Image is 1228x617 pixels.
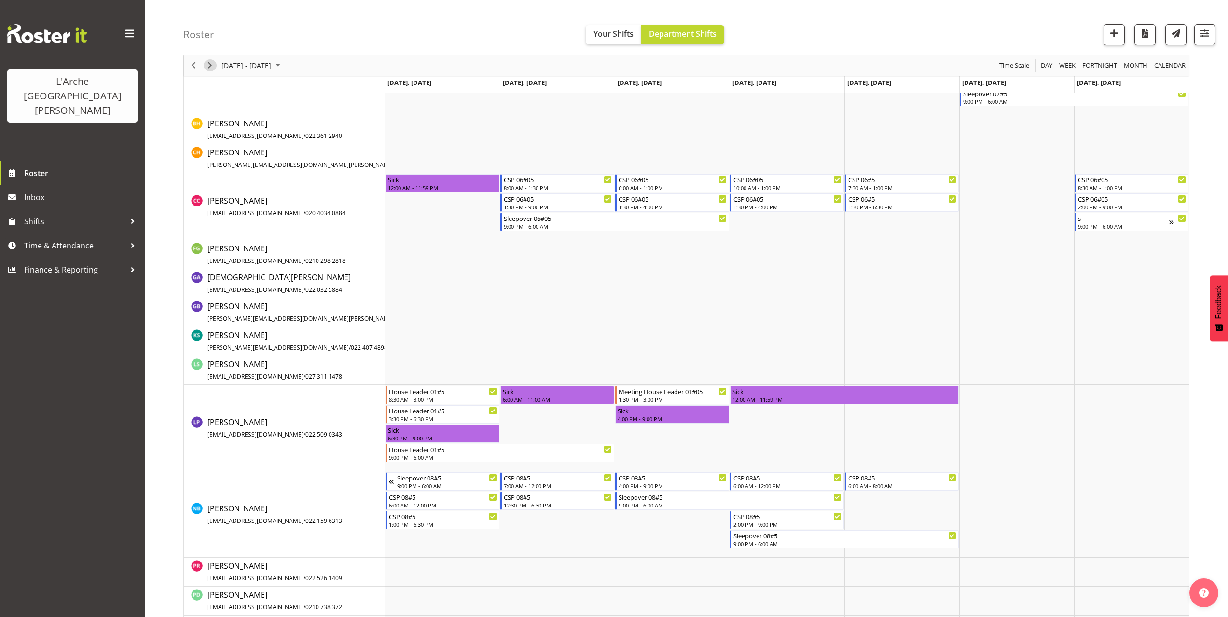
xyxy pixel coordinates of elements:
span: / [304,574,305,582]
button: Department Shifts [641,25,724,44]
div: CSP 08#5 [389,492,497,502]
div: CSP 08#5 [733,511,842,521]
a: [PERSON_NAME][EMAIL_ADDRESS][DOMAIN_NAME]/0210 738 372 [207,589,342,612]
div: Lydia Peters"s event - House Leader 01#5 Begin From Monday, September 15, 2025 at 9:00:00 PM GMT+... [386,444,614,462]
span: [DATE], [DATE] [618,78,662,87]
td: Gillian Bradshaw resource [184,298,385,327]
div: 1:30 PM - 9:00 PM [504,203,612,211]
span: / [304,430,305,439]
a: [PERSON_NAME][EMAIL_ADDRESS][DOMAIN_NAME]/0210 298 2818 [207,243,345,266]
div: Lydia Peters"s event - Sick Begin From Wednesday, September 17, 2025 at 4:00:00 PM GMT+12:00 Ends... [615,405,729,424]
div: Meeting House Leader 01#05 [619,386,727,396]
div: CSP 08#5 [733,473,842,482]
span: 022 032 5884 [305,286,342,294]
div: September 15 - 21, 2025 [218,55,286,76]
a: [PERSON_NAME][PERSON_NAME][EMAIL_ADDRESS][DOMAIN_NAME][PERSON_NAME] [207,147,433,170]
div: Crissandra Cruz"s event - CSP 06#05 Begin From Wednesday, September 17, 2025 at 1:30:00 PM GMT+12... [615,193,729,212]
div: 1:30 PM - 3:00 PM [619,396,727,403]
a: [PERSON_NAME][EMAIL_ADDRESS][DOMAIN_NAME]/022 526 1409 [207,560,342,583]
div: Crissandra Cruz"s event - CSP 06#5 Begin From Friday, September 19, 2025 at 1:30:00 PM GMT+12:00 ... [845,193,959,212]
span: [EMAIL_ADDRESS][DOMAIN_NAME] [207,430,304,439]
div: House Leader 01#5 [389,444,612,454]
div: Nena Barwell"s event - CSP 08#5 Begin From Thursday, September 18, 2025 at 2:00:00 PM GMT+12:00 E... [730,511,844,529]
div: Nena Barwell"s event - CSP 08#5 Begin From Monday, September 15, 2025 at 6:00:00 AM GMT+12:00 End... [386,492,499,510]
div: Nena Barwell"s event - CSP 08#5 Begin From Friday, September 19, 2025 at 6:00:00 AM GMT+12:00 End... [845,472,959,491]
button: Month [1153,60,1187,72]
span: / [349,343,351,352]
span: Fortnight [1081,60,1118,72]
div: Sleepover 08#5 [397,473,497,482]
div: 6:00 AM - 12:00 PM [389,501,497,509]
button: September 2025 [220,60,285,72]
span: [DATE] - [DATE] [221,60,272,72]
div: Sick [388,175,497,184]
a: [PERSON_NAME][EMAIL_ADDRESS][DOMAIN_NAME]/020 4034 0884 [207,195,345,218]
td: Crissandra Cruz resource [184,173,385,240]
div: 1:30 PM - 4:00 PM [619,203,727,211]
a: [PERSON_NAME][EMAIL_ADDRESS][DOMAIN_NAME]/022 361 2940 [207,118,342,141]
div: 12:00 AM - 11:59 PM [388,184,497,192]
span: [EMAIL_ADDRESS][DOMAIN_NAME] [207,574,304,582]
h4: Roster [183,29,214,40]
span: 022 159 6313 [305,517,342,525]
span: Finance & Reporting [24,262,125,277]
div: Sleepover 08#5 [619,492,842,502]
span: [PERSON_NAME][EMAIL_ADDRESS][DOMAIN_NAME] [207,343,349,352]
div: Nena Barwell"s event - Sleepover 08#5 Begin From Wednesday, September 17, 2025 at 9:00:00 PM GMT+... [615,492,844,510]
span: [DATE], [DATE] [387,78,431,87]
span: / [304,517,305,525]
span: [PERSON_NAME] [207,147,433,169]
div: 7:00 AM - 12:00 PM [504,482,612,490]
div: Crissandra Cruz"s event - CSP 06#05 Begin From Tuesday, September 16, 2025 at 1:30:00 PM GMT+12:0... [500,193,614,212]
button: Previous [187,60,200,72]
span: [DATE], [DATE] [1077,78,1121,87]
td: Gay Andrade resource [184,269,385,298]
span: [PERSON_NAME] [207,118,342,140]
div: 1:30 PM - 4:00 PM [733,203,842,211]
div: Crissandra Cruz"s event - Sleepover 06#05 Begin From Tuesday, September 16, 2025 at 9:00:00 PM GM... [500,213,729,231]
span: Week [1058,60,1076,72]
div: Nena Barwell"s event - CSP 08#5 Begin From Wednesday, September 17, 2025 at 4:00:00 PM GMT+12:00 ... [615,472,729,491]
div: Sleepover 06#05 [504,213,727,223]
div: 2:00 PM - 9:00 PM [733,521,842,528]
div: 8:00 AM - 1:30 PM [504,184,612,192]
span: 0210 738 372 [305,603,342,611]
span: [EMAIL_ADDRESS][DOMAIN_NAME] [207,257,304,265]
a: [PERSON_NAME][EMAIL_ADDRESS][DOMAIN_NAME]/022 509 0343 [207,416,342,439]
button: Timeline Week [1058,60,1077,72]
div: 6:00 AM - 1:00 PM [619,184,727,192]
div: 3:30 PM - 6:30 PM [389,415,497,423]
div: Crissandra Cruz"s event - CSP 06#05 Begin From Wednesday, September 17, 2025 at 6:00:00 AM GMT+12... [615,174,729,192]
a: [PERSON_NAME][PERSON_NAME][EMAIL_ADDRESS][DOMAIN_NAME]/022 407 4898 [207,329,387,353]
div: 4:00 PM - 9:00 PM [618,415,727,423]
span: [PERSON_NAME] [207,417,342,439]
td: Nena Barwell resource [184,471,385,558]
span: Shifts [24,214,125,229]
button: Time Scale [998,60,1031,72]
button: Next [204,60,217,72]
div: 10:00 AM - 1:00 PM [733,184,842,192]
span: / [304,209,305,217]
span: [PERSON_NAME] [207,561,342,583]
div: CSP 06#05 [504,175,612,184]
div: Crissandra Cruz"s event - s Begin From Sunday, September 21, 2025 at 9:00:00 PM GMT+12:00 Ends At... [1075,213,1188,231]
button: Your Shifts [586,25,641,44]
button: Timeline Day [1039,60,1054,72]
td: Faustina Gaensicke resource [184,240,385,269]
span: / [304,132,305,140]
span: 022 526 1409 [305,574,342,582]
div: CSP 06#05 [619,194,727,204]
div: CSP 06#05 [733,194,842,204]
span: [EMAIL_ADDRESS][DOMAIN_NAME] [207,372,304,381]
div: Sick [732,386,956,396]
div: 7:30 AM - 1:00 PM [848,184,956,192]
div: 9:00 PM - 6:00 AM [733,540,956,548]
span: [PERSON_NAME] [207,359,342,381]
div: CSP 06#05 [733,175,842,184]
div: Crissandra Cruz"s event - CSP 06#5 Begin From Friday, September 19, 2025 at 7:30:00 AM GMT+12:00 ... [845,174,959,192]
div: CSP 06#5 [848,194,956,204]
td: Christopher Hill resource [184,144,385,173]
span: Inbox [24,190,140,205]
div: 2:00 PM - 9:00 PM [1078,203,1186,211]
div: CSP 06#05 [1078,175,1186,184]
